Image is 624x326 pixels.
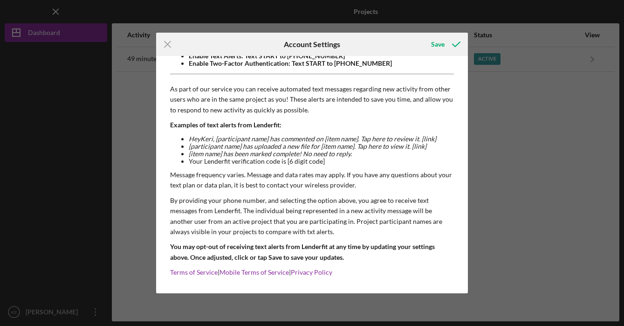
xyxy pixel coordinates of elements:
[170,170,454,191] p: Message frequency varies. Message and data rates may apply. If you have any questions about your ...
[189,143,454,150] li: [participant name] has uploaded a new file for [item name]. Tap here to view it. [link]
[170,195,454,237] p: By providing your phone number, and selecting the option above, you agree to receive text message...
[284,40,340,49] h6: Account Settings
[170,267,454,277] p: | |
[170,84,454,115] p: As part of our service you can receive automated text messages regarding new activity from other ...
[189,52,454,60] li: Enable Text Alerts: Text START to [PHONE_NUMBER]
[422,35,468,54] button: Save
[189,158,454,165] li: Your Lenderfit verification code is [6 digit code]
[431,35,445,54] div: Save
[189,60,454,67] li: Enable Two-Factor Authentication: Text START to [PHONE_NUMBER]
[189,150,454,158] li: [item name] has been marked complete! No need to reply.
[291,268,332,276] a: Privacy Policy
[170,120,454,130] p: Examples of text alerts from Lenderfit:
[219,268,289,276] a: Mobile Terms of Service
[170,242,454,263] p: You may opt-out of receiving text alerts from Lenderfit at any time by updating your settings abo...
[189,135,454,143] li: Hey Keri , [participant name] has commented on [item name]. Tap here to review it. [link]
[170,268,218,276] a: Terms of Service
